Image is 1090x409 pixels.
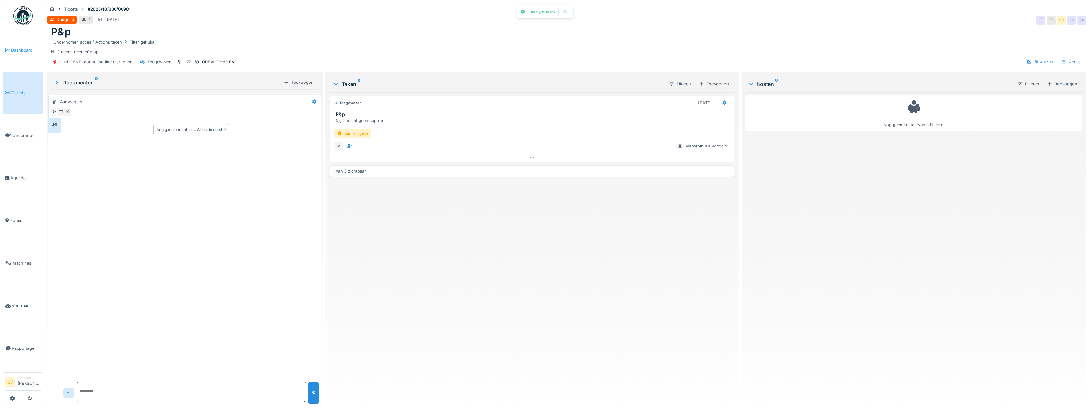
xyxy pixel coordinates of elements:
[748,80,1012,88] div: Kosten
[156,127,226,133] div: Nog geen berichten … Wees de eerste!
[1057,16,1066,25] div: SV
[56,107,65,116] div: TT
[56,17,74,23] div: Dringend
[11,175,41,181] span: Agenda
[85,6,133,12] strong: #2025/10/336/06901
[105,17,119,23] div: [DATE]
[334,142,343,151] div: IK
[1058,57,1084,67] div: Acties
[12,90,41,96] span: Tickets
[12,303,41,309] span: Voorraad
[147,59,172,65] div: Toegewezen
[184,59,191,65] div: L77
[18,375,41,380] div: Manager
[1045,80,1080,88] div: Toevoegen
[89,17,91,23] div: 1
[3,199,43,242] a: Zones
[3,327,43,370] a: Rapportage
[696,80,731,88] div: Toevoegen
[3,284,43,327] a: Voorraad
[3,157,43,199] a: Agenda
[5,375,41,391] a: SV Manager[PERSON_NAME]
[1047,16,1056,25] div: TT
[18,375,41,389] li: [PERSON_NAME]
[202,59,238,65] div: OPEM CR-6P EVO
[13,6,33,25] img: Badge_color-CXgf-gQk.svg
[750,98,1078,128] div: Nog geen kosten voor dit ticket
[336,118,731,124] div: Nr, 1 neemt geen cúp op
[333,168,366,174] div: 1 van 0 zichtbaar
[3,114,43,157] a: Onderhoud
[1077,16,1086,25] div: SV
[12,133,41,139] span: Onderhoud
[10,218,41,224] span: Zones
[281,78,316,87] div: Toevoegen
[1024,57,1056,66] div: Bewerken
[675,142,730,150] div: Markeren als voltooid
[12,260,41,266] span: Machines
[95,79,98,86] sup: 0
[51,38,1082,55] div: Nr, 1 neemt geen cúp op
[1067,16,1076,25] div: SV
[775,80,778,88] sup: 0
[51,26,71,38] h1: P&p
[5,377,15,387] li: SV
[64,6,78,12] div: Tickets
[60,59,133,65] div: 1. URGENT production line disruption
[63,107,72,116] div: IK
[54,79,281,86] div: Documenten
[529,9,555,14] div: Taak gemaakt
[666,79,694,89] div: Filteren
[1014,79,1042,89] div: Filteren
[53,39,154,45] div: Ondernomen acties / Actions taken Filter gekuist
[336,111,731,118] h3: P&p
[334,129,371,138] div: Lijn Vrijgave
[3,29,43,72] a: Dashboard
[3,242,43,284] a: Machines
[50,107,59,116] div: SV
[1036,16,1045,25] div: TT
[333,80,664,88] div: Taken
[358,80,360,88] sup: 0
[60,99,82,105] div: Aanvragers
[11,47,41,53] span: Dashboard
[334,100,362,106] div: Toegewezen
[698,100,712,106] div: [DATE]
[12,345,41,351] span: Rapportage
[3,72,43,114] a: Tickets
